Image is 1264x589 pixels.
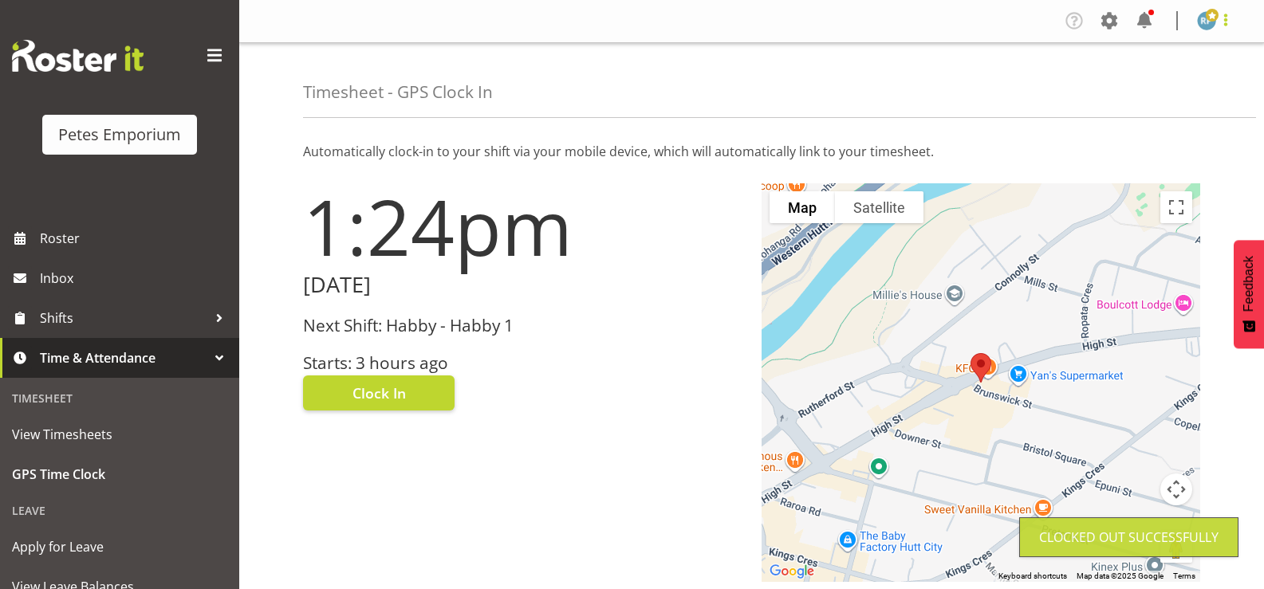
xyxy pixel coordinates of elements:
h4: Timesheet - GPS Clock In [303,83,493,101]
span: Shifts [40,306,207,330]
img: reina-puketapu721.jpg [1197,11,1216,30]
a: Open this area in Google Maps (opens a new window) [766,561,818,582]
p: Automatically clock-in to your shift via your mobile device, which will automatically link to you... [303,142,1200,161]
h2: [DATE] [303,273,742,297]
span: Clock In [352,383,406,403]
span: Inbox [40,266,231,290]
button: Toggle fullscreen view [1160,191,1192,223]
span: Apply for Leave [12,535,227,559]
img: Google [766,561,818,582]
button: Map camera controls [1160,473,1192,505]
span: Time & Attendance [40,346,207,370]
span: View Timesheets [12,422,227,446]
a: GPS Time Clock [4,454,235,494]
h1: 1:24pm [303,183,742,269]
button: Show satellite imagery [835,191,923,223]
button: Keyboard shortcuts [998,571,1067,582]
h3: Next Shift: Habby - Habby 1 [303,316,742,335]
button: Show street map [770,191,835,223]
button: Clock In [303,375,455,410]
a: Terms (opens in new tab) [1173,571,1195,580]
div: Timesheet [4,382,235,414]
img: Rosterit website logo [12,40,144,72]
div: Clocked out Successfully [1039,528,1219,547]
div: Leave [4,494,235,527]
a: Apply for Leave [4,527,235,567]
h3: Starts: 3 hours ago [303,354,742,372]
button: Feedback - Show survey [1234,240,1264,348]
div: Petes Emporium [58,123,181,147]
span: Feedback [1242,256,1256,312]
span: Roster [40,226,231,250]
span: GPS Time Clock [12,462,227,486]
span: Map data ©2025 Google [1077,571,1164,580]
a: View Timesheets [4,414,235,454]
